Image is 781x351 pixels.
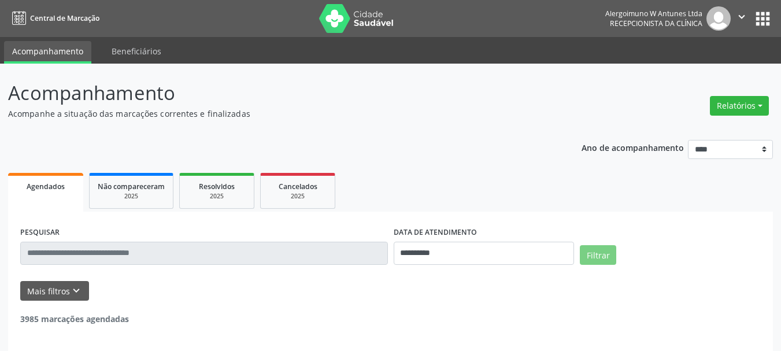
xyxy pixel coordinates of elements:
[98,192,165,201] div: 2025
[20,313,129,324] strong: 3985 marcações agendadas
[580,245,616,265] button: Filtrar
[269,192,327,201] div: 2025
[394,224,477,242] label: DATA DE ATENDIMENTO
[188,192,246,201] div: 2025
[20,281,89,301] button: Mais filtroskeyboard_arrow_down
[98,182,165,191] span: Não compareceram
[8,79,543,108] p: Acompanhamento
[30,13,99,23] span: Central de Marcação
[279,182,317,191] span: Cancelados
[70,285,83,297] i: keyboard_arrow_down
[582,140,684,154] p: Ano de acompanhamento
[103,41,169,61] a: Beneficiários
[20,224,60,242] label: PESQUISAR
[731,6,753,31] button: 
[8,9,99,28] a: Central de Marcação
[4,41,91,64] a: Acompanhamento
[27,182,65,191] span: Agendados
[753,9,773,29] button: apps
[735,10,748,23] i: 
[706,6,731,31] img: img
[199,182,235,191] span: Resolvidos
[710,96,769,116] button: Relatórios
[610,19,702,28] span: Recepcionista da clínica
[605,9,702,19] div: Alergoimuno W Antunes Ltda
[8,108,543,120] p: Acompanhe a situação das marcações correntes e finalizadas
